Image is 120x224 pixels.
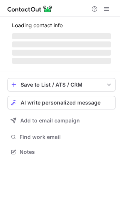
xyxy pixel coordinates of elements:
p: Loading contact info [12,22,111,28]
button: save-profile-one-click [7,78,115,91]
span: ‌ [12,58,111,64]
span: Find work email [19,134,112,140]
button: Notes [7,147,115,157]
img: ContactOut v5.3.10 [7,4,52,13]
button: Find work email [7,132,115,142]
span: AI write personalized message [21,100,100,106]
button: Add to email campaign [7,114,115,127]
button: AI write personalized message [7,96,115,109]
span: Notes [19,149,112,155]
span: ‌ [12,50,111,56]
span: ‌ [12,33,111,39]
span: ‌ [12,41,111,47]
span: Add to email campaign [20,118,80,124]
div: Save to List / ATS / CRM [21,82,102,88]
